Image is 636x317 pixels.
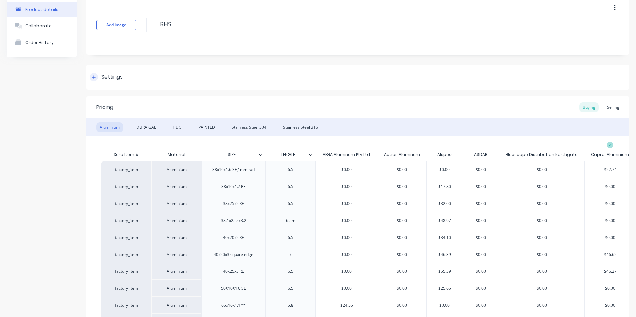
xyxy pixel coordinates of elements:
[316,195,378,212] div: $0.00
[7,2,77,17] button: Product details
[585,297,636,314] div: $0.00
[217,233,250,242] div: 40x20x2 RE
[201,148,265,161] div: SIZE
[108,218,145,224] div: factory_item
[274,199,307,208] div: 6.5
[151,229,201,246] div: Aluminium
[585,195,636,212] div: $0.00
[96,122,123,132] div: Aluminium
[265,148,315,161] div: LENGTH
[427,229,463,246] div: $34.10
[25,23,52,28] div: Collaborate
[96,20,136,30] button: Add image
[151,246,201,263] div: Aluminium
[378,246,427,263] div: $0.00
[151,263,201,280] div: Aluminium
[101,148,151,161] div: Xero Item #
[463,178,499,195] div: $0.00
[499,229,584,246] div: $0.00
[499,280,584,297] div: $0.00
[463,161,499,178] div: $0.00
[274,284,307,293] div: 6.5
[151,148,201,161] div: Material
[427,195,463,212] div: $32.00
[316,263,378,280] div: $0.00
[208,250,259,259] div: 40x20x3 square edge
[274,216,307,225] div: 6.5m
[463,229,499,246] div: $0.00
[316,297,378,314] div: $24.55
[499,212,584,229] div: $0.00
[207,165,260,174] div: 38x16x1.6 SE,1mm rad
[585,161,636,178] div: $22.74
[274,301,307,310] div: 5.8
[108,252,145,258] div: factory_item
[437,152,452,158] div: Alspec
[151,161,201,178] div: Aluminium
[378,263,427,280] div: $0.00
[108,302,145,308] div: factory_item
[108,285,145,291] div: factory_item
[274,233,307,242] div: 6.5
[506,152,578,158] div: Bluescope Distribution Northgate
[427,212,463,229] div: $48.97
[274,182,307,191] div: 6.5
[585,229,636,246] div: $0.00
[216,284,251,293] div: 50X10X1.6 SE
[463,246,499,263] div: $0.00
[216,301,251,310] div: 65x16x1.4 **
[316,229,378,246] div: $0.00
[228,122,270,132] div: Stainless Steel 304
[265,146,311,163] div: LENGTH
[579,102,599,112] div: Buying
[25,40,54,45] div: Order History
[378,280,427,297] div: $0.00
[427,297,463,314] div: $0.00
[316,178,378,195] div: $0.00
[585,263,636,280] div: $46.27
[108,184,145,190] div: factory_item
[323,152,370,158] div: ABRA Aluminum Pty Ltd
[101,73,123,81] div: Settings
[216,182,251,191] div: 38x16x1.2 RE
[499,246,584,263] div: $0.00
[585,212,636,229] div: $0.00
[585,246,636,263] div: $46.62
[316,246,378,263] div: $0.00
[427,263,463,280] div: $55.39
[463,195,499,212] div: $0.00
[316,280,378,297] div: $0.00
[427,161,463,178] div: $0.00
[216,216,252,225] div: 38.1x25.4x3.2
[463,280,499,297] div: $0.00
[474,152,487,158] div: ASDAR
[217,267,250,276] div: 40x25x3 RE
[427,178,463,195] div: $17.80
[274,267,307,276] div: 6.5
[499,263,584,280] div: $0.00
[108,201,145,207] div: factory_item
[378,195,427,212] div: $0.00
[96,103,113,111] div: Pricing
[378,161,427,178] div: $0.00
[7,17,77,34] button: Collaborate
[108,167,145,173] div: factory_item
[463,263,499,280] div: $0.00
[316,161,378,178] div: $0.00
[7,34,77,51] button: Order History
[499,195,584,212] div: $0.00
[151,178,201,195] div: Aluminium
[384,152,420,158] div: Action Aluminum
[25,7,58,12] div: Product details
[316,212,378,229] div: $0.00
[591,152,629,158] div: Capral Aluminium
[378,212,427,229] div: $0.00
[463,212,499,229] div: $0.00
[585,280,636,297] div: $0.00
[604,102,623,112] div: Selling
[151,297,201,314] div: Aluminium
[378,229,427,246] div: $0.00
[108,268,145,274] div: factory_item
[499,297,584,314] div: $0.00
[378,178,427,195] div: $0.00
